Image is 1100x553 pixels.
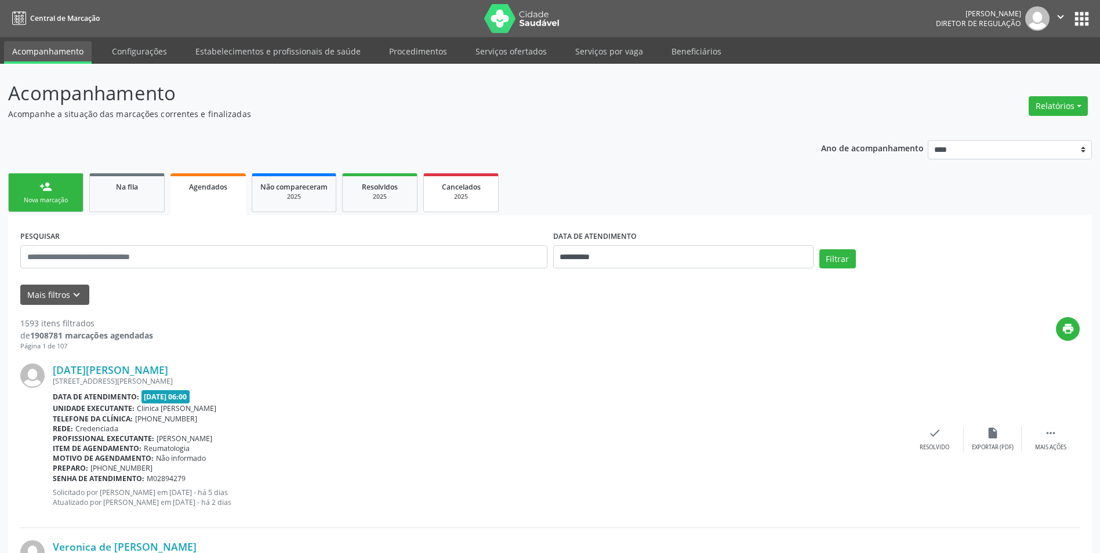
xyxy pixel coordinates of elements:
b: Rede: [53,424,73,434]
p: Solicitado por [PERSON_NAME] em [DATE] - há 5 dias Atualizado por [PERSON_NAME] em [DATE] - há 2 ... [53,487,906,507]
div: Exportar (PDF) [972,443,1014,452]
div: [STREET_ADDRESS][PERSON_NAME] [53,376,906,386]
button: Relatórios [1029,96,1088,116]
span: Na fila [116,182,138,192]
label: DATA DE ATENDIMENTO [553,227,637,245]
b: Item de agendamento: [53,443,141,453]
div: 2025 [351,192,409,201]
button: apps [1072,9,1092,29]
p: Ano de acompanhamento [821,140,924,155]
i: keyboard_arrow_down [70,289,83,301]
b: Telefone da clínica: [53,414,133,424]
p: Acompanhamento [8,79,767,108]
span: Agendados [189,182,227,192]
span: Não compareceram [260,182,328,192]
label: PESQUISAR [20,227,60,245]
div: Nova marcação [17,196,75,205]
i: check [928,427,941,439]
span: Resolvidos [362,182,398,192]
b: Motivo de agendamento: [53,453,154,463]
button: Mais filtroskeyboard_arrow_down [20,285,89,305]
a: Veronica de [PERSON_NAME] [53,540,197,553]
button: print [1056,317,1080,341]
a: Estabelecimentos e profissionais de saúde [187,41,369,61]
div: [PERSON_NAME] [936,9,1021,19]
span: Não informado [156,453,206,463]
b: Profissional executante: [53,434,154,443]
div: person_add [39,180,52,193]
div: Mais ações [1035,443,1066,452]
a: Serviços ofertados [467,41,555,61]
a: Central de Marcação [8,9,100,28]
span: [PERSON_NAME] [157,434,212,443]
span: Credenciada [75,424,118,434]
div: 1593 itens filtrados [20,317,153,329]
span: [DATE] 06:00 [141,390,190,403]
b: Senha de atendimento: [53,474,144,483]
div: Resolvido [920,443,949,452]
div: de [20,329,153,341]
span: Diretor de regulação [936,19,1021,28]
span: [PHONE_NUMBER] [135,414,197,424]
button:  [1050,6,1072,31]
p: Acompanhe a situação das marcações correntes e finalizadas [8,108,767,120]
span: Reumatologia [144,443,190,453]
div: Página 1 de 107 [20,341,153,351]
a: Configurações [104,41,175,61]
div: 2025 [432,192,490,201]
a: Beneficiários [663,41,729,61]
span: Cancelados [442,182,481,192]
i:  [1054,10,1067,23]
button: Filtrar [819,249,856,269]
b: Unidade executante: [53,403,135,413]
a: Serviços por vaga [567,41,651,61]
a: [DATE][PERSON_NAME] [53,363,168,376]
i:  [1044,427,1057,439]
span: M02894279 [147,474,186,483]
a: Acompanhamento [4,41,92,64]
i: print [1062,322,1074,335]
strong: 1908781 marcações agendadas [30,330,153,341]
img: img [20,363,45,388]
b: Preparo: [53,463,88,473]
span: Central de Marcação [30,13,100,23]
b: Data de atendimento: [53,392,139,402]
a: Procedimentos [381,41,455,61]
span: [PHONE_NUMBER] [90,463,153,473]
i: insert_drive_file [986,427,999,439]
img: img [1025,6,1050,31]
div: 2025 [260,192,328,201]
span: Clinica [PERSON_NAME] [137,403,216,413]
